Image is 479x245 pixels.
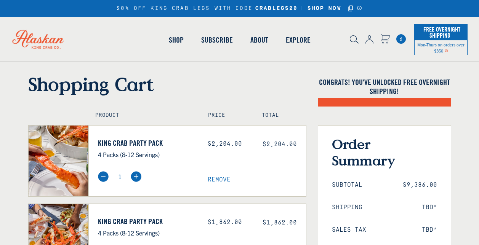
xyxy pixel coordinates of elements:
[98,150,196,159] p: 4 Packs (8-12 Servings)
[277,18,319,62] a: Explore
[208,112,245,119] h4: Price
[318,78,451,96] h4: Congrats! You've unlocked FREE OVERNIGHT SHIPPING!
[332,181,362,189] span: Subtotal
[365,35,373,44] img: account
[98,171,109,182] img: minus
[208,176,306,183] a: Remove
[421,24,460,41] span: Free Overnight Shipping
[305,5,344,12] a: SHOP NOW
[28,73,306,95] h1: Shopping Cart
[208,219,251,226] div: $1,862.00
[357,5,362,11] a: Announcement Bar Modal
[4,21,72,57] img: Alaskan King Crab Co. logo
[332,226,366,234] span: Sales Tax
[308,5,341,11] strong: SHOP NOW
[396,34,406,44] span: 6
[131,171,141,182] img: plus
[192,18,242,62] a: Subscribe
[403,181,437,189] span: $9,386.00
[95,112,192,119] h4: Product
[445,48,448,53] span: Shipping Notice Icon
[380,34,390,45] a: Cart
[263,219,297,226] span: $1,862.00
[29,126,88,196] img: King Crab Party Pack - 4 Packs (8-12 Servings)
[117,4,362,13] div: 20% OFF KING CRAB LEGS WITH CODE |
[417,42,465,53] span: Mon-Thurs on orders over $350
[332,204,362,211] span: Shipping
[350,35,359,44] img: search
[160,18,192,62] a: Shop
[255,5,298,12] strong: CRABLEGS20
[98,228,196,238] p: 4 Packs (8-12 Servings)
[332,136,437,169] h3: Order Summary
[396,34,406,44] a: Cart
[98,138,196,148] a: King Crab Party Pack
[98,217,196,226] a: King Crab Party Pack
[263,141,297,148] span: $2,204.00
[208,140,251,148] div: $2,204.00
[262,112,299,119] h4: Total
[242,18,277,62] a: About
